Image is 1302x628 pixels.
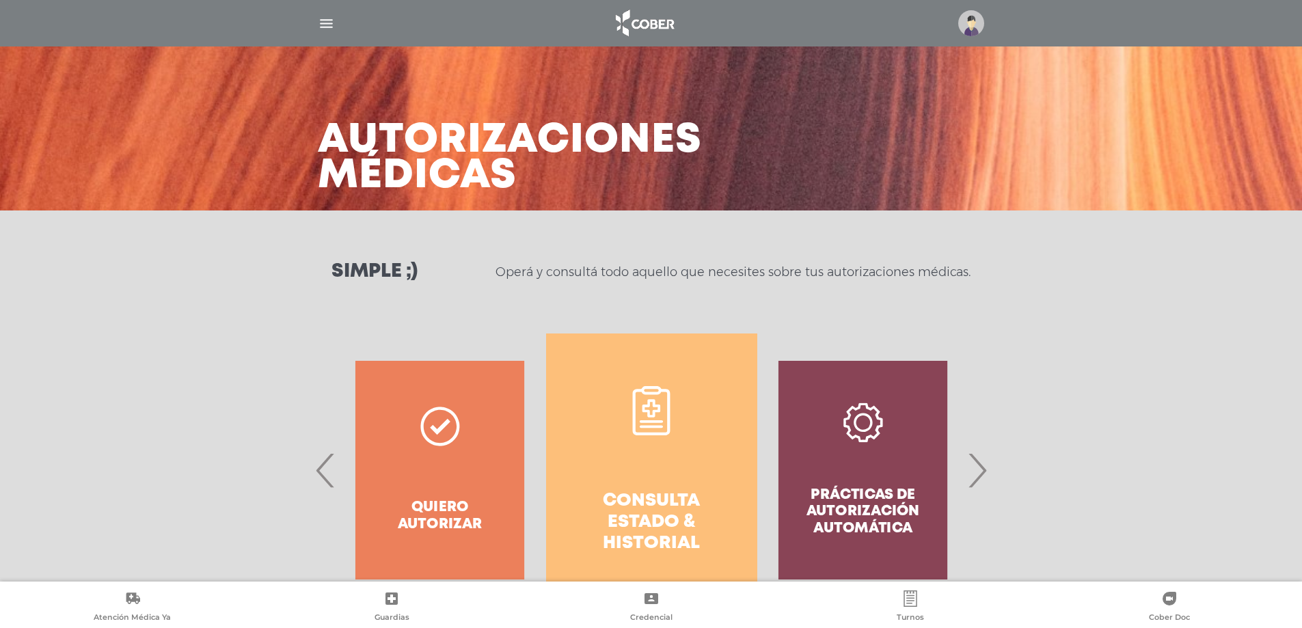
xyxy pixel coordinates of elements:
a: Turnos [781,590,1040,625]
a: Guardias [262,590,521,625]
span: Atención Médica Ya [94,612,171,625]
img: profile-placeholder.svg [958,10,984,36]
a: Credencial [521,590,781,625]
a: Cober Doc [1040,590,1299,625]
span: Cober Doc [1149,612,1190,625]
p: Operá y consultá todo aquello que necesites sobre tus autorizaciones médicas. [496,264,971,280]
span: Next [964,433,990,507]
img: logo_cober_home-white.png [608,7,680,40]
img: Cober_menu-lines-white.svg [318,15,335,32]
span: Guardias [375,612,409,625]
h4: Consulta estado & historial [571,491,733,555]
a: Consulta estado & historial [546,333,757,607]
h3: Simple ;) [331,262,418,282]
span: Credencial [630,612,673,625]
span: Previous [312,433,339,507]
a: Atención Médica Ya [3,590,262,625]
h3: Autorizaciones médicas [318,123,702,194]
span: Turnos [897,612,924,625]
